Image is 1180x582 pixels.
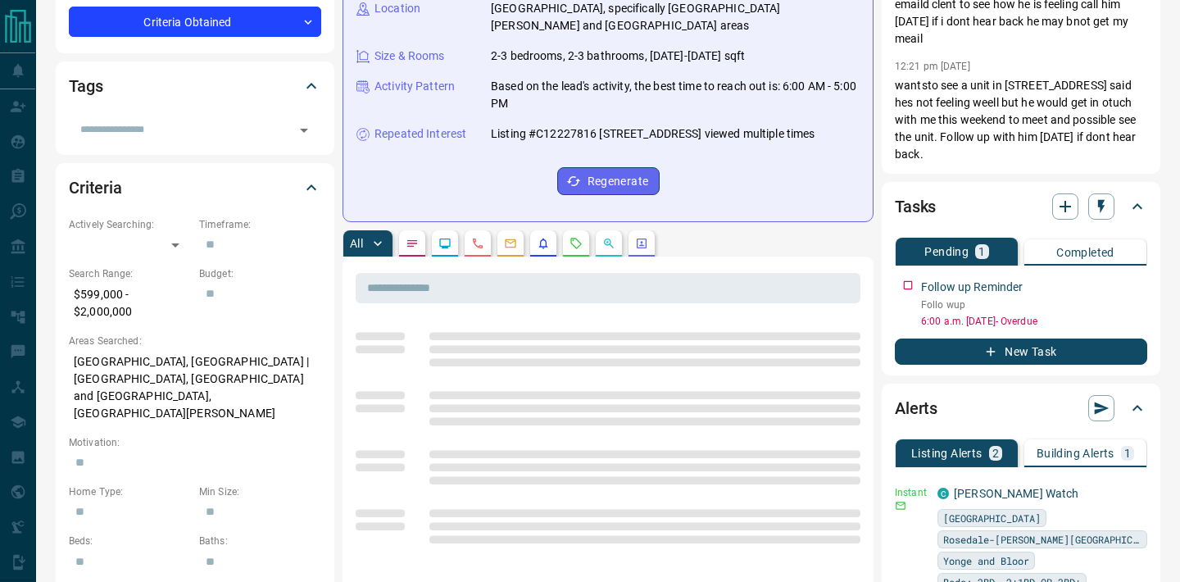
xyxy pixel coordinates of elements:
[69,534,191,548] p: Beds:
[69,281,191,325] p: $599,000 - $2,000,000
[199,266,321,281] p: Budget:
[1124,448,1131,459] p: 1
[491,125,815,143] p: Listing #C12227816 [STREET_ADDRESS] viewed multiple times
[374,78,455,95] p: Activity Pattern
[69,73,102,99] h2: Tags
[504,237,517,250] svg: Emails
[921,314,1147,329] p: 6:00 a.m. [DATE] - Overdue
[199,484,321,499] p: Min Size:
[1056,247,1114,258] p: Completed
[895,395,937,421] h2: Alerts
[921,298,1147,312] p: Follo wup
[895,77,1147,163] p: wantsto see a unit in [STREET_ADDRESS] said hes not feeling weell but he would get in otuch with ...
[978,246,985,257] p: 1
[911,448,983,459] p: Listing Alerts
[570,237,583,250] svg: Requests
[895,485,928,500] p: Instant
[921,279,1023,296] p: Follow up Reminder
[937,488,949,499] div: condos.ca
[69,266,191,281] p: Search Range:
[491,48,745,65] p: 2-3 bedrooms, 2-3 bathrooms, [DATE]-[DATE] sqft
[895,193,936,220] h2: Tasks
[602,237,615,250] svg: Opportunities
[943,510,1041,526] span: [GEOGRAPHIC_DATA]
[69,7,321,37] div: Criteria Obtained
[69,168,321,207] div: Criteria
[924,246,969,257] p: Pending
[635,237,648,250] svg: Agent Actions
[69,348,321,427] p: [GEOGRAPHIC_DATA], [GEOGRAPHIC_DATA] | [GEOGRAPHIC_DATA], [GEOGRAPHIC_DATA] and [GEOGRAPHIC_DATA]...
[199,534,321,548] p: Baths:
[350,238,363,249] p: All
[69,175,122,201] h2: Criteria
[943,531,1141,548] span: Rosedale-[PERSON_NAME][GEOGRAPHIC_DATA]
[992,448,999,459] p: 2
[69,217,191,232] p: Actively Searching:
[438,237,452,250] svg: Lead Browsing Activity
[69,66,321,106] div: Tags
[406,237,419,250] svg: Notes
[537,237,550,250] svg: Listing Alerts
[954,487,1079,500] a: [PERSON_NAME] Watch
[491,78,860,112] p: Based on the lead's activity, the best time to reach out is: 6:00 AM - 5:00 PM
[374,125,466,143] p: Repeated Interest
[1037,448,1114,459] p: Building Alerts
[895,339,1147,365] button: New Task
[471,237,484,250] svg: Calls
[69,484,191,499] p: Home Type:
[199,217,321,232] p: Timeframe:
[69,435,321,450] p: Motivation:
[293,119,315,142] button: Open
[374,48,445,65] p: Size & Rooms
[943,552,1029,569] span: Yonge and Bloor
[895,500,906,512] svg: Email
[895,61,970,72] p: 12:21 pm [DATE]
[895,389,1147,428] div: Alerts
[557,167,660,195] button: Regenerate
[69,334,321,348] p: Areas Searched:
[895,187,1147,226] div: Tasks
